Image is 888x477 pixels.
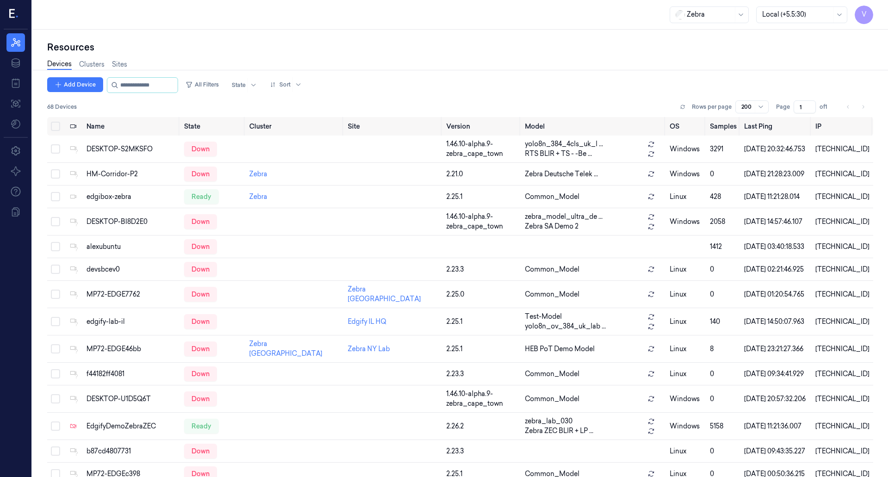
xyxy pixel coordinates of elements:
th: Site [344,117,443,136]
div: 140 [710,317,737,327]
div: [DATE] 23:21:27.366 [744,344,808,354]
div: down [184,239,217,254]
div: 0 [710,169,737,179]
button: V [855,6,873,24]
div: down [184,142,217,156]
p: linux [670,369,703,379]
span: HEB PoT Demo Model [525,344,595,354]
span: zebra_model_ultra_de ... [525,212,603,222]
div: [TECHNICAL_ID] [815,317,869,327]
button: Select row [51,317,60,326]
div: DESKTOP-BI8D2E0 [86,217,177,227]
div: 2.26.2 [446,421,518,431]
div: edgibox-zebra [86,192,177,202]
p: windows [670,169,703,179]
a: Edgify IL HQ [348,317,386,326]
div: [DATE] 14:50:07.963 [744,317,808,327]
p: linux [670,290,703,299]
div: 8 [710,344,737,354]
span: Common_Model [525,192,580,202]
div: [TECHNICAL_ID] [815,446,869,456]
button: Select all [51,122,60,131]
a: Zebra [GEOGRAPHIC_DATA] [348,285,421,303]
a: Sites [112,60,127,69]
div: alexubuntu [86,242,177,252]
div: 0 [710,265,737,274]
div: down [184,262,217,277]
button: Select row [51,265,60,274]
th: OS [666,117,706,136]
div: DESKTOP-S2MKSFO [86,144,177,154]
div: [DATE] 20:57:32.206 [744,394,808,404]
th: Samples [706,117,740,136]
div: b87cd4807731 [86,446,177,456]
th: Version [443,117,521,136]
div: [TECHNICAL_ID] [815,169,869,179]
a: Zebra [249,192,267,201]
button: Select row [51,144,60,154]
span: zebra_lab_030 [525,416,573,426]
div: [TECHNICAL_ID] [815,344,869,354]
div: HM-Corridor-P2 [86,169,177,179]
div: 1.46.10-alpha.9-zebra_cape_town [446,139,518,159]
div: [DATE] 03:40:18.533 [744,242,808,252]
div: edgify-lab-il [86,317,177,327]
span: 68 Devices [47,103,77,111]
div: 1412 [710,242,737,252]
div: 5158 [710,421,737,431]
a: Zebra [GEOGRAPHIC_DATA] [249,340,322,358]
div: [TECHNICAL_ID] [815,192,869,202]
div: down [184,366,217,381]
div: 0 [710,290,737,299]
div: ready [184,189,219,204]
div: ready [184,419,219,434]
div: [DATE] 21:28:23.009 [744,169,808,179]
div: 2.25.1 [446,317,518,327]
div: DESKTOP-U1D5Q6T [86,394,177,404]
div: f44182ff4081 [86,369,177,379]
div: 0 [710,394,737,404]
div: [TECHNICAL_ID] [815,217,869,227]
span: RTS BLIR + TS - -Be ... [525,149,592,159]
nav: pagination [842,100,869,113]
div: [DATE] 09:34:41.929 [744,369,808,379]
p: windows [670,144,703,154]
button: Select row [51,242,60,251]
p: windows [670,394,703,404]
div: 2.23.3 [446,265,518,274]
p: windows [670,217,703,227]
div: [TECHNICAL_ID] [815,242,869,252]
div: 1.46.10-alpha.9-zebra_cape_town [446,389,518,409]
span: Test-Model [525,312,562,322]
span: Common_Model [525,394,580,404]
a: Zebra NY Lab [348,345,390,353]
div: Resources [47,41,873,54]
div: 2.25.1 [446,344,518,354]
button: Select row [51,344,60,353]
div: [TECHNICAL_ID] [815,394,869,404]
div: [TECHNICAL_ID] [815,265,869,274]
button: Select row [51,192,60,201]
div: down [184,314,217,329]
th: Name [83,117,180,136]
span: Zebra SA Demo 2 [525,222,579,231]
th: IP [812,117,873,136]
button: Select row [51,217,60,226]
span: Page [776,103,790,111]
div: 2.25.1 [446,192,518,202]
div: MP72-EDGE7762 [86,290,177,299]
button: Add Device [47,77,103,92]
span: Common_Model [525,265,580,274]
th: Model [521,117,666,136]
div: [TECHNICAL_ID] [815,369,869,379]
a: Devices [47,59,72,70]
th: Last Ping [740,117,812,136]
div: 2.23.3 [446,369,518,379]
div: down [184,391,217,406]
p: linux [670,192,703,202]
button: Select row [51,421,60,431]
div: EdgifyDemoZebraZEC [86,421,177,431]
div: [TECHNICAL_ID] [815,290,869,299]
div: down [184,444,217,458]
